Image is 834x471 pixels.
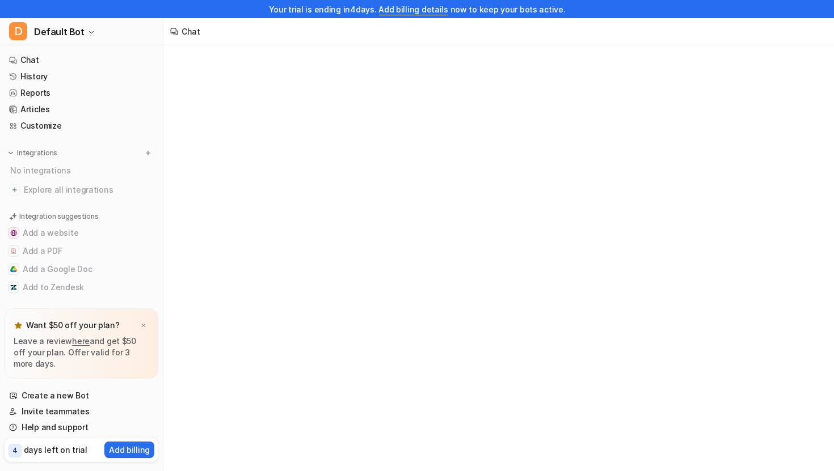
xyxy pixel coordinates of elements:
a: Explore all integrations [5,182,158,198]
button: Add a PDFAdd a PDF [5,242,158,260]
button: Add a websiteAdd a website [5,224,158,242]
img: x [140,322,147,329]
p: Integrations [17,148,57,158]
button: Add billing [104,442,154,458]
p: Add billing [109,444,150,456]
a: Help and support [5,419,158,435]
button: Integrations [5,147,61,159]
p: Integration suggestions [19,211,98,222]
p: Leave a review and get $50 off your plan. Offer valid for 3 more days. [14,336,149,370]
a: Articles [5,101,158,117]
a: History [5,69,158,84]
span: D [9,22,27,40]
a: Invite teammates [5,404,158,419]
img: Add a PDF [10,248,17,254]
a: Reports [5,85,158,101]
a: Add billing details [378,5,448,14]
img: Add a Google Doc [10,266,17,273]
p: Want $50 off your plan? [26,320,120,331]
img: menu_add.svg [144,149,152,157]
img: explore all integrations [9,184,20,196]
img: star [14,321,23,330]
img: Add a website [10,230,17,236]
img: expand menu [7,149,15,157]
p: days left on trial [24,444,87,456]
a: here [72,336,90,346]
a: Create a new Bot [5,388,158,404]
p: 4 [12,445,18,456]
button: Add to ZendeskAdd to Zendesk [5,278,158,296]
div: Chat [182,26,200,37]
div: No integrations [7,161,158,180]
button: Add a Google DocAdd a Google Doc [5,260,158,278]
a: Customize [5,118,158,134]
span: Default Bot [34,24,85,40]
a: Chat [5,52,158,68]
span: Explore all integrations [24,181,154,199]
img: Add to Zendesk [10,284,17,291]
